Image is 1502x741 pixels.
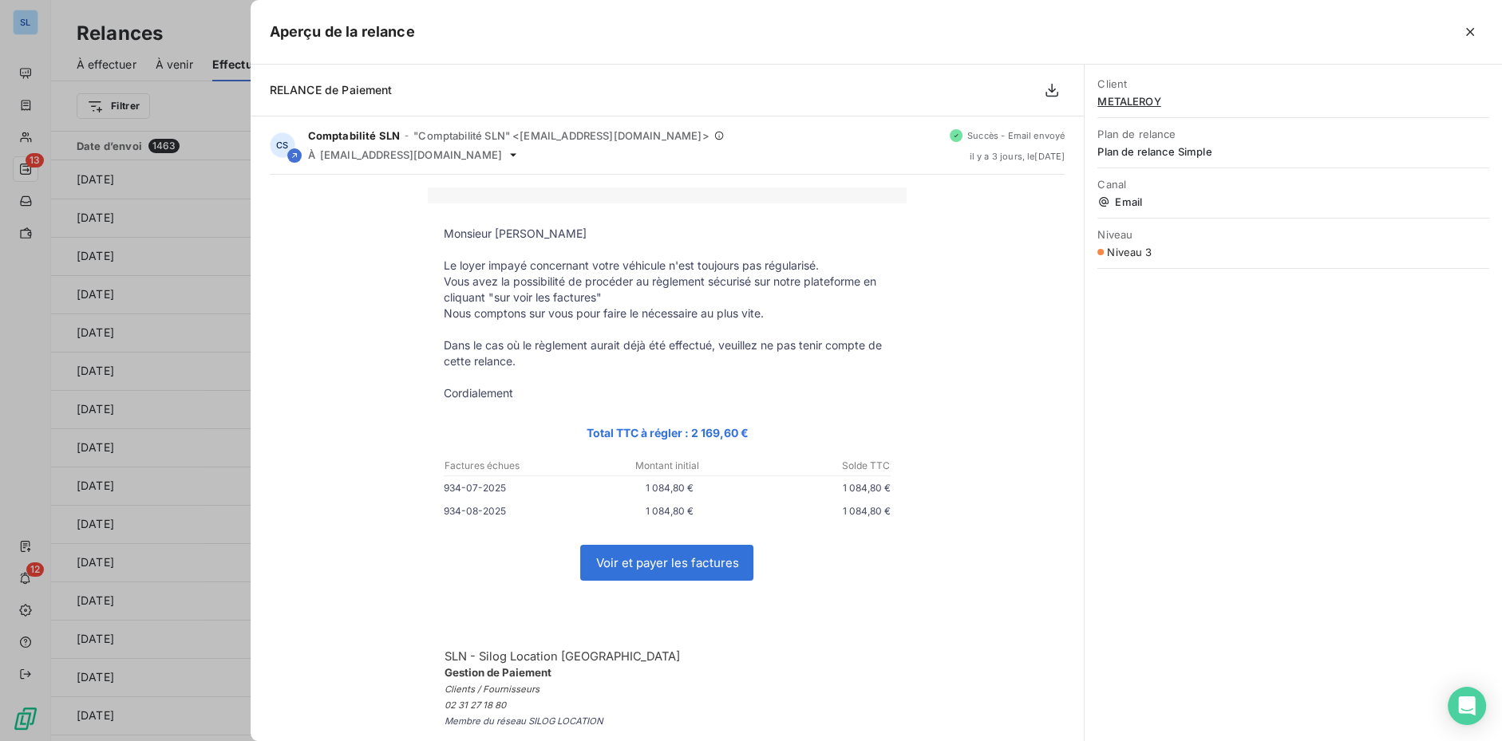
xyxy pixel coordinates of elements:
[1097,178,1489,191] span: Canal
[595,479,743,496] p: 1 084,80 €
[444,479,595,496] p: 934-07-2025
[445,684,540,695] span: Clients / Fournisseurs
[1448,687,1486,725] div: Open Intercom Messenger
[445,700,506,711] span: 02 31 27 18 80
[444,385,891,401] p: Cordialement
[413,129,709,142] span: "Comptabilité SLN" <[EMAIL_ADDRESS][DOMAIN_NAME]>
[1097,77,1489,90] span: Client
[444,226,891,242] p: Monsieur [PERSON_NAME]
[444,274,891,305] p: Vous avez la possibilité de procéder au règlement sécurisé sur notre plateforme en cliquant "sur ...
[1097,128,1489,140] span: Plan de relance
[1097,95,1489,108] span: METALEROY
[967,131,1065,140] span: Succès - Email envoyé
[445,666,551,679] b: Gestion de Paiement
[270,83,393,97] span: RELANCE de Paiement
[444,424,891,442] p: Total TTC à régler : 2 169,60 €
[270,21,415,43] h5: Aperçu de la relance
[445,459,592,473] p: Factures échues
[1097,228,1489,241] span: Niveau
[1097,195,1489,208] span: Email
[1107,246,1152,258] span: Niveau 3
[742,459,890,473] p: Solde TTC
[444,337,891,369] p: Dans le cas où le règlement aurait déjà été effectué, veuillez ne pas tenir compte de cette relance.
[445,649,680,664] span: SLN - Silog Location [GEOGRAPHIC_DATA]
[595,503,743,519] p: 1 084,80 €
[743,479,891,496] p: 1 084,80 €
[1097,145,1489,158] span: Plan de relance Simple
[444,258,891,274] p: Le loyer impayé concernant votre véhicule n'est toujours pas régularisé.
[970,152,1065,161] span: il y a 3 jours , le [DATE]
[405,131,409,140] span: -
[594,459,741,473] p: Montant initial
[320,148,502,161] span: [EMAIL_ADDRESS][DOMAIN_NAME]
[444,305,891,321] p: Nous comptons sur vous pour faire le nécessaire au plus vite.
[308,129,400,142] span: Comptabilité SLN
[444,503,595,519] p: 934-08-2025
[270,132,295,158] div: CS
[581,546,753,580] a: Voir et payer les factures
[743,503,891,519] p: 1 084,80 €
[308,148,315,161] span: À
[445,715,603,727] span: Membre du réseau SILOG LOCATION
